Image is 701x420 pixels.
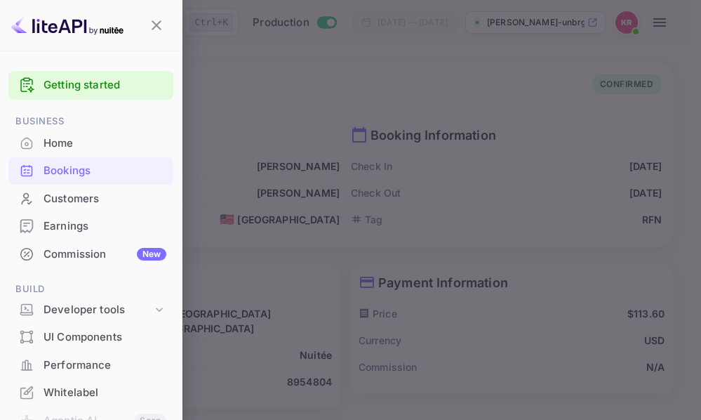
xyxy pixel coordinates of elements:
[8,379,173,407] div: Whitelabel
[44,163,166,179] div: Bookings
[8,157,173,183] a: Bookings
[8,130,173,157] div: Home
[8,241,173,268] div: CommissionNew
[44,385,166,401] div: Whitelabel
[8,71,173,100] div: Getting started
[44,357,166,374] div: Performance
[8,298,173,322] div: Developer tools
[8,157,173,185] div: Bookings
[44,302,152,318] div: Developer tools
[137,248,166,261] div: New
[44,218,166,235] div: Earnings
[8,324,173,350] a: UI Components
[44,77,166,93] a: Getting started
[8,324,173,351] div: UI Components
[44,136,166,152] div: Home
[8,213,173,240] div: Earnings
[11,14,123,37] img: LiteAPI logo
[8,352,173,378] a: Performance
[8,379,173,405] a: Whitelabel
[8,185,173,213] div: Customers
[8,130,173,156] a: Home
[44,191,166,207] div: Customers
[8,352,173,379] div: Performance
[8,114,173,129] span: Business
[8,241,173,267] a: CommissionNew
[44,329,166,346] div: UI Components
[8,185,173,211] a: Customers
[8,282,173,297] span: Build
[44,247,166,263] div: Commission
[8,213,173,239] a: Earnings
